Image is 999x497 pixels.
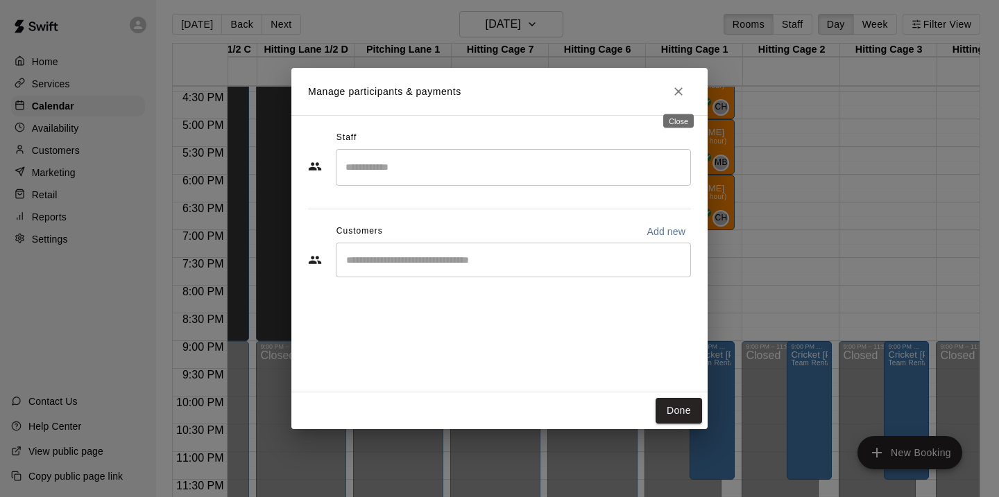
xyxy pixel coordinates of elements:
span: Staff [336,127,357,149]
button: Done [656,398,702,424]
button: Add new [641,220,691,243]
svg: Staff [308,159,322,173]
span: Customers [336,220,383,243]
p: Manage participants & payments [308,85,461,99]
div: Search staff [336,149,691,186]
div: Close [663,114,694,128]
div: Start typing to search customers... [336,243,691,277]
button: Close [666,79,691,104]
p: Add new [647,225,685,238]
svg: Customers [308,253,322,267]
